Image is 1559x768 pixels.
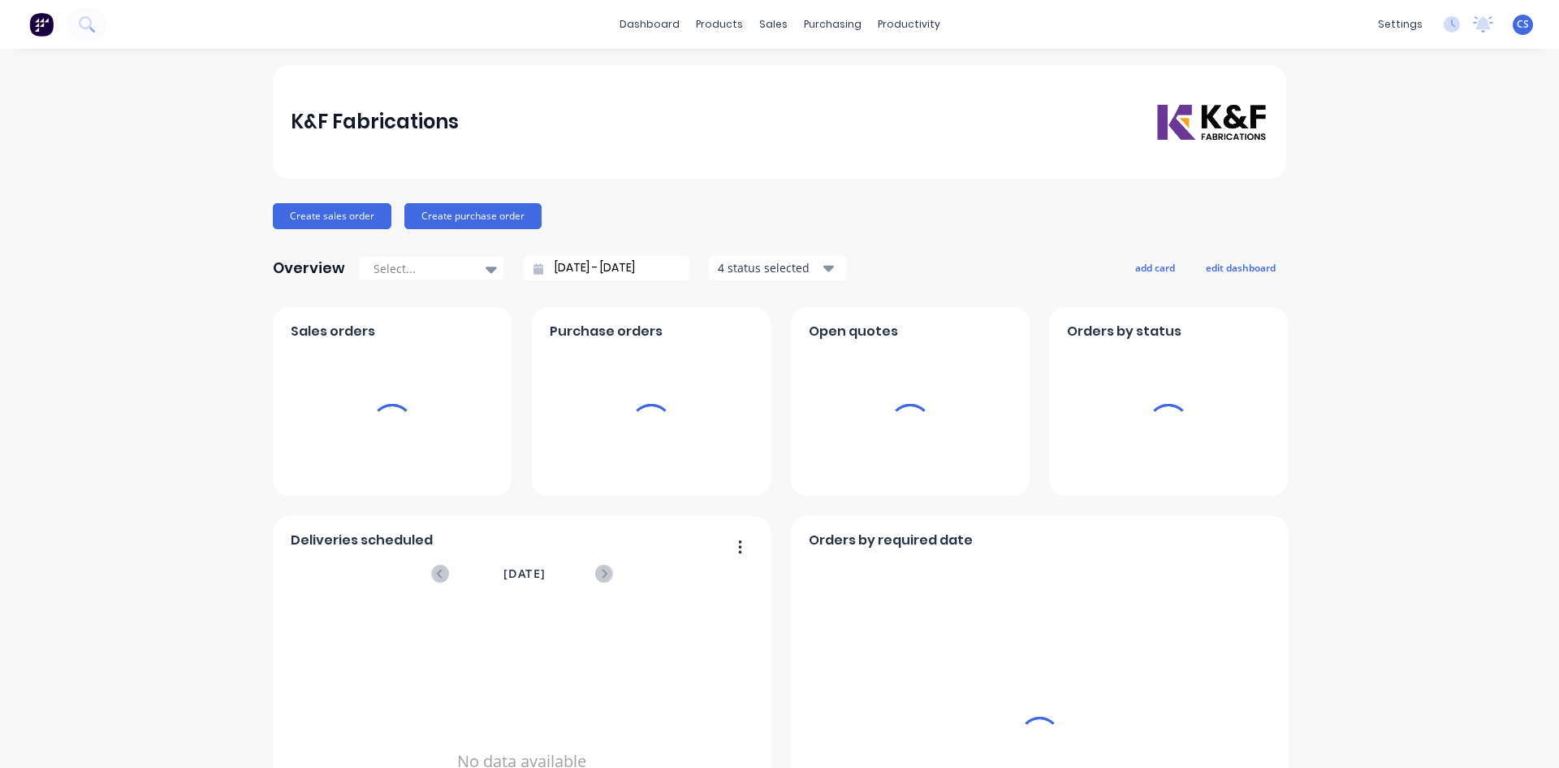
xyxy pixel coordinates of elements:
[796,12,870,37] div: purchasing
[1155,102,1268,142] img: K&F Fabrications
[291,531,433,550] span: Deliveries scheduled
[1370,12,1431,37] div: settings
[809,322,898,341] span: Open quotes
[611,12,688,37] a: dashboard
[751,12,796,37] div: sales
[718,259,820,276] div: 4 status selected
[273,252,345,284] div: Overview
[29,12,54,37] img: Factory
[291,106,459,138] div: K&F Fabrications
[1517,17,1529,32] span: CS
[550,322,663,341] span: Purchase orders
[709,256,847,280] button: 4 status selected
[291,322,375,341] span: Sales orders
[503,565,546,583] span: [DATE]
[1195,257,1286,278] button: edit dashboard
[1067,322,1181,341] span: Orders by status
[809,531,973,550] span: Orders by required date
[870,12,948,37] div: productivity
[1125,257,1185,278] button: add card
[273,203,391,229] button: Create sales order
[688,12,751,37] div: products
[404,203,542,229] button: Create purchase order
